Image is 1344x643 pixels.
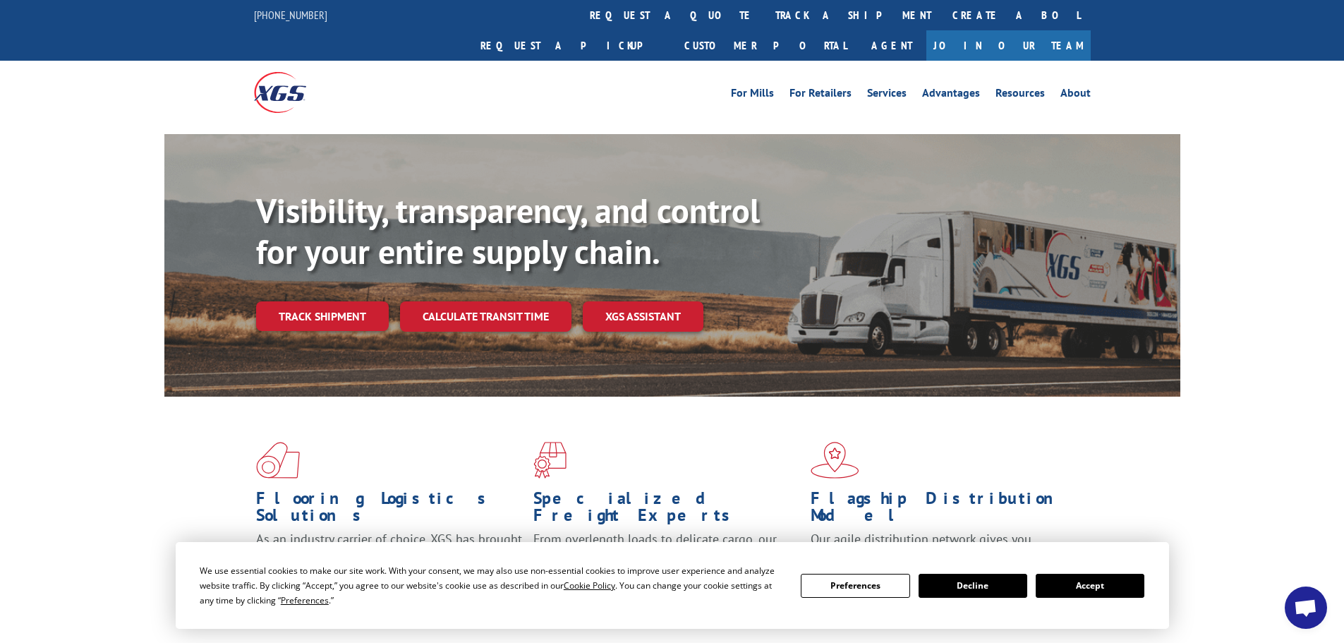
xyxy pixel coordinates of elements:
[564,579,615,591] span: Cookie Policy
[1285,587,1327,629] div: Open chat
[1036,574,1144,598] button: Accept
[811,442,859,479] img: xgs-icon-flagship-distribution-model-red
[533,490,800,531] h1: Specialized Freight Experts
[731,88,774,103] a: For Mills
[583,301,703,332] a: XGS ASSISTANT
[995,88,1045,103] a: Resources
[926,30,1091,61] a: Join Our Team
[919,574,1027,598] button: Decline
[789,88,852,103] a: For Retailers
[254,8,327,22] a: [PHONE_NUMBER]
[200,563,784,608] div: We use essential cookies to make our site work. With your consent, we may also use non-essential ...
[811,490,1077,531] h1: Flagship Distribution Model
[400,301,571,332] a: Calculate transit time
[1060,88,1091,103] a: About
[533,442,567,479] img: xgs-icon-focused-on-flooring-red
[867,88,907,103] a: Services
[281,594,329,606] span: Preferences
[256,442,300,479] img: xgs-icon-total-supply-chain-intelligence-red
[857,30,926,61] a: Agent
[922,88,980,103] a: Advantages
[256,188,760,273] b: Visibility, transparency, and control for your entire supply chain.
[470,30,674,61] a: Request a pickup
[674,30,857,61] a: Customer Portal
[801,574,909,598] button: Preferences
[256,531,522,581] span: As an industry carrier of choice, XGS has brought innovation and dedication to flooring logistics...
[256,301,389,331] a: Track shipment
[811,531,1070,564] span: Our agile distribution network gives you nationwide inventory management on demand.
[256,490,523,531] h1: Flooring Logistics Solutions
[176,542,1169,629] div: Cookie Consent Prompt
[533,531,800,594] p: From overlength loads to delicate cargo, our experienced staff knows the best way to move your fr...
